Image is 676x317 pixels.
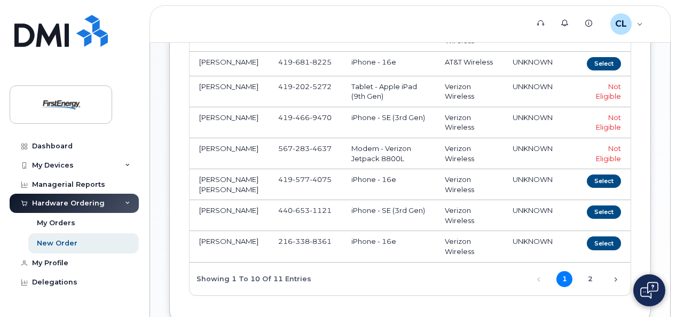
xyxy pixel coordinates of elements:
span: 283 [293,144,310,153]
span: UNKNOWN [513,237,553,245]
span: 5272 [310,82,332,91]
span: 653 [293,206,310,215]
a: Previous [531,271,547,287]
span: 567 [278,144,332,153]
span: 466 [293,113,310,122]
span: UNKNOWN [513,175,553,184]
div: Showing 1 to 10 of 11 entries [190,270,311,288]
button: Select [587,57,621,70]
a: 1 [556,271,572,287]
td: Verizon Wireless [435,107,503,138]
td: iPhone - SE (3rd Gen) [342,107,435,138]
td: Verizon Wireless [435,138,503,169]
span: 440 [278,206,332,215]
span: 8225 [310,58,332,66]
button: Select [587,175,621,188]
td: [PERSON_NAME] [190,52,269,76]
img: Open chat [640,282,658,299]
span: 4637 [310,144,332,153]
span: 681 [293,58,310,66]
div: Carlos Lopez [603,13,650,35]
td: Verizon Wireless [435,169,503,200]
span: 216 [278,237,332,245]
span: UNKNOWN [513,206,553,215]
td: [PERSON_NAME] [190,107,269,138]
span: 1121 [310,206,332,215]
span: 4075 [310,175,332,184]
span: UNKNOWN [513,82,553,91]
td: iPhone - SE (3rd Gen) [342,200,435,231]
div: Not Eligible [584,82,621,101]
td: Verizon Wireless [435,200,503,231]
span: 419 [278,82,332,91]
span: CL [615,18,627,30]
a: Next [608,271,624,287]
span: 577 [293,175,310,184]
span: 202 [293,82,310,91]
button: Select [587,236,621,250]
a: 2 [582,271,598,287]
span: 8361 [310,237,332,245]
span: 9470 [310,113,332,122]
span: 419 [278,113,332,122]
td: [PERSON_NAME] [PERSON_NAME] [190,169,269,200]
td: iPhone - 16e [342,52,435,76]
div: Not Eligible [584,144,621,163]
span: UNKNOWN [513,144,553,153]
td: [PERSON_NAME] [190,231,269,262]
span: 419 [278,175,332,184]
td: [PERSON_NAME] [190,200,269,231]
button: Select [587,205,621,219]
div: Not Eligible [584,113,621,132]
span: UNKNOWN [513,113,553,122]
td: AT&T Wireless [435,52,503,76]
td: Verizon Wireless [435,231,503,262]
td: [PERSON_NAME] [190,76,269,107]
span: 419 [278,58,332,66]
td: iPhone - 16e [342,231,435,262]
span: 338 [293,237,310,245]
td: Verizon Wireless [435,76,503,107]
td: iPhone - 16e [342,169,435,200]
span: UNKNOWN [513,58,553,66]
td: Modem - Verizon Jetpack 8800L [342,138,435,169]
td: Tablet - Apple iPad (9th Gen) [342,76,435,107]
td: [PERSON_NAME] [190,138,269,169]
